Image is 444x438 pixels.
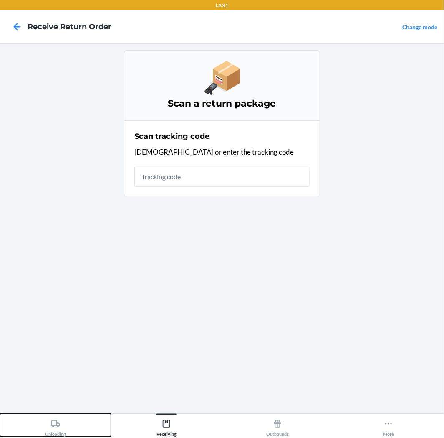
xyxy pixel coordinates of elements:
[134,147,310,158] p: [DEMOGRAPHIC_DATA] or enter the tracking code
[28,21,111,32] h4: Receive Return Order
[45,416,66,437] div: Unloading
[134,97,310,110] h3: Scan a return package
[383,416,394,437] div: More
[156,416,177,437] div: Receiving
[134,167,310,187] input: Tracking code
[222,414,333,437] button: Outbounds
[266,416,289,437] div: Outbounds
[333,414,444,437] button: More
[402,23,437,31] a: Change mode
[111,414,222,437] button: Receiving
[216,2,228,9] p: LAX1
[134,131,209,142] h2: Scan tracking code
